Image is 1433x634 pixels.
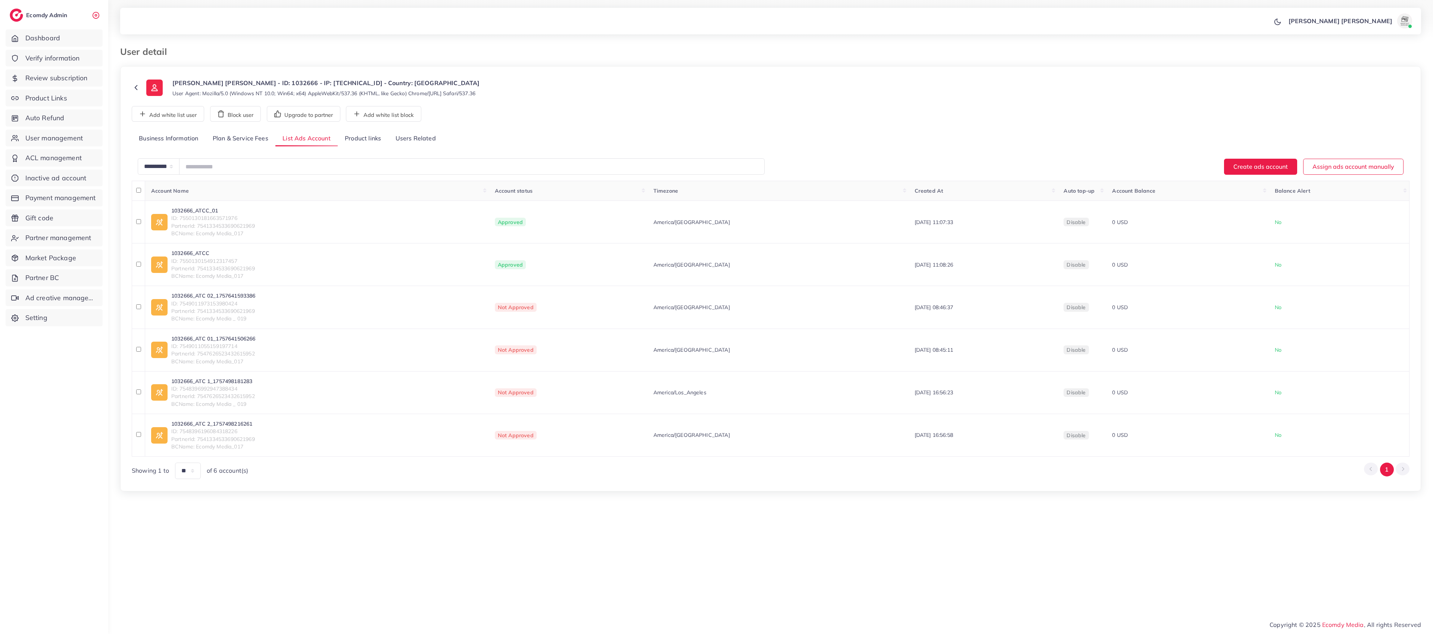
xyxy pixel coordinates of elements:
[206,131,275,147] a: Plan & Service Fees
[1275,389,1281,396] span: No
[10,9,69,22] a: logoEcomdy Admin
[25,73,88,83] span: Review subscription
[6,90,103,107] a: Product Links
[207,466,248,475] span: of 6 account(s)
[1112,346,1128,353] span: 0 USD
[495,187,533,194] span: Account status
[6,249,103,267] a: Market Package
[275,131,338,147] a: List Ads Account
[1303,159,1404,175] button: Assign ads account manually
[25,133,83,143] span: User management
[6,50,103,67] a: Verify information
[132,131,206,147] a: Business Information
[171,420,255,428] a: 1032666_ATC 2_1757498216261
[1224,159,1297,175] button: Create ads account
[151,427,168,444] img: ic-ad-info.7fc67b75.svg
[6,29,103,47] a: Dashboard
[171,300,255,307] span: ID: 7549011973153980424
[171,292,255,299] a: 1032666_ATC 02_1757641593386
[171,385,255,392] span: ID: 7548396992947388434
[1275,304,1281,311] span: No
[1270,620,1421,629] span: Copyright © 2025
[1275,432,1281,438] span: No
[171,207,255,214] a: 1032666_ATCC_01
[1067,432,1086,439] span: disable
[25,273,59,283] span: Partner BC
[171,358,255,365] span: BCName: Ecomdy Media_017
[10,9,23,22] img: logo
[1397,13,1412,28] img: avatar
[151,187,189,194] span: Account Name
[171,335,255,342] a: 1032666_ATC 01_1757641506266
[1067,346,1086,353] span: disable
[495,345,537,354] span: Not Approved
[25,313,47,323] span: Setting
[6,69,103,87] a: Review subscription
[1067,389,1086,396] span: disable
[653,218,730,226] span: America/[GEOGRAPHIC_DATA]
[346,106,421,122] button: Add white list block
[915,187,943,194] span: Created At
[1275,187,1310,194] span: Balance Alert
[172,78,480,87] p: [PERSON_NAME] [PERSON_NAME] - ID: 1032666 - IP: [TECHNICAL_ID] - Country: [GEOGRAPHIC_DATA]
[171,230,255,237] span: BCName: Ecomdy Media_017
[495,218,526,227] span: Approved
[26,12,69,19] h2: Ecomdy Admin
[171,265,255,272] span: PartnerId: 7541334533690621969
[151,299,168,316] img: ic-ad-info.7fc67b75.svg
[25,33,60,43] span: Dashboard
[25,213,53,223] span: Gift code
[1364,620,1421,629] span: , All rights Reserved
[1275,346,1281,353] span: No
[210,106,261,122] button: Block user
[25,53,80,63] span: Verify information
[6,130,103,147] a: User management
[6,109,103,127] a: Auto Refund
[1112,261,1128,268] span: 0 USD
[25,293,97,303] span: Ad creative management
[1067,261,1086,268] span: disable
[151,214,168,230] img: ic-ad-info.7fc67b75.svg
[653,187,678,194] span: Timezone
[653,304,730,311] span: America/[GEOGRAPHIC_DATA]
[6,229,103,246] a: Partner management
[1112,219,1128,226] span: 0 USD
[915,389,953,396] span: [DATE] 16:56:23
[1064,187,1095,194] span: Auto top-up
[388,131,443,147] a: Users Related
[338,131,388,147] a: Product links
[1112,389,1128,396] span: 0 USD
[171,257,255,265] span: ID: 7550130154912317457
[1275,219,1281,226] span: No
[653,261,730,268] span: America/[GEOGRAPHIC_DATA]
[171,342,255,350] span: ID: 7549011055159197714
[171,443,255,450] span: BCName: Ecomdy Media_017
[171,392,255,400] span: PartnerId: 7547626523432615952
[915,261,953,268] span: [DATE] 11:08:26
[6,209,103,227] a: Gift code
[171,307,255,315] span: PartnerId: 7541334533690621969
[495,388,537,397] span: Not Approved
[1112,187,1155,194] span: Account Balance
[1322,621,1364,628] a: Ecomdy Media
[171,377,255,385] a: 1032666_ATC 1_1757498181283
[1112,304,1128,311] span: 0 USD
[25,233,91,243] span: Partner management
[120,46,173,57] h3: User detail
[6,269,103,286] a: Partner BC
[146,80,163,96] img: ic-user-info.36bf1079.svg
[6,289,103,307] a: Ad creative management
[6,149,103,167] a: ACL management
[495,260,526,269] span: Approved
[1112,432,1128,438] span: 0 USD
[1364,463,1409,476] ul: Pagination
[1380,463,1394,476] button: Go to page 1
[25,93,67,103] span: Product Links
[132,466,169,475] span: Showing 1 to
[267,106,340,122] button: Upgrade to partner
[915,432,953,438] span: [DATE] 16:56:58
[171,249,255,257] a: 1032666_ATCC
[653,431,730,439] span: America/[GEOGRAPHIC_DATA]
[6,309,103,326] a: Setting
[1284,13,1415,28] a: [PERSON_NAME] [PERSON_NAME]avatar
